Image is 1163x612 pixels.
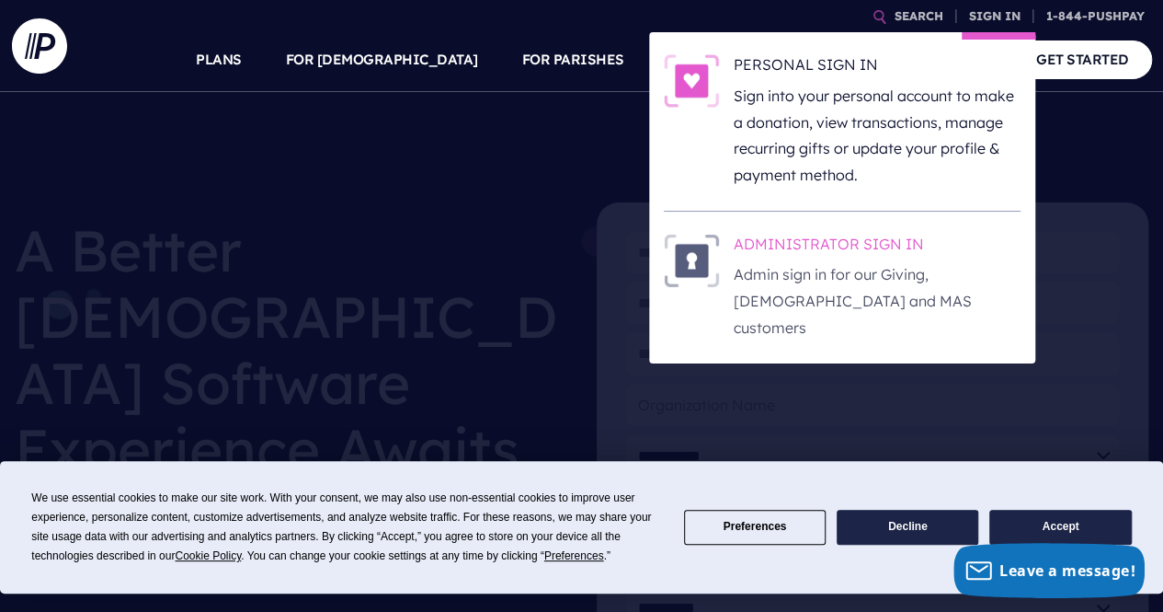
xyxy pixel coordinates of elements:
button: Decline [837,510,978,546]
a: EXPLORE [793,28,858,92]
span: Cookie Policy [175,549,241,562]
a: ADMINISTRATOR SIGN IN - Illustration ADMINISTRATOR SIGN IN Admin sign in for our Giving, [DEMOGRA... [664,234,1020,341]
button: Leave a message! [953,543,1145,598]
button: Accept [989,510,1131,546]
button: Preferences [684,510,826,546]
p: Admin sign in for our Giving, [DEMOGRAPHIC_DATA] and MAS customers [734,261,1020,341]
div: We use essential cookies to make our site work. With your consent, we may also use non-essential ... [31,489,661,566]
span: Leave a message! [999,560,1135,581]
a: COMPANY [902,28,970,92]
a: FOR PARISHES [522,28,624,92]
a: PLANS [196,28,242,92]
a: SOLUTIONS [668,28,750,92]
h6: PERSONAL SIGN IN [734,54,1020,82]
a: FOR [DEMOGRAPHIC_DATA] [286,28,478,92]
img: PERSONAL SIGN IN - Illustration [664,54,719,108]
a: PERSONAL SIGN IN - Illustration PERSONAL SIGN IN Sign into your personal account to make a donati... [664,54,1020,189]
a: GET STARTED [1013,40,1152,78]
h6: ADMINISTRATOR SIGN IN [734,234,1020,261]
p: Sign into your personal account to make a donation, view transactions, manage recurring gifts or ... [734,83,1020,189]
img: ADMINISTRATOR SIGN IN - Illustration [664,234,719,287]
span: Preferences [544,549,604,562]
